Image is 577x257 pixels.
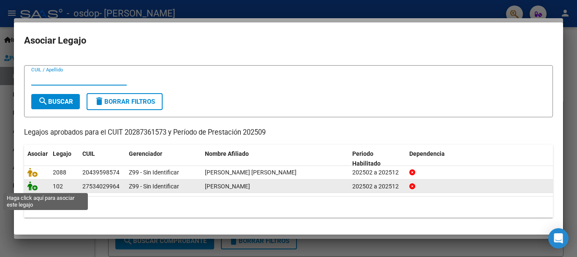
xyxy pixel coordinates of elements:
div: 20439598574 [82,168,120,177]
span: Borrar Filtros [94,98,155,105]
datatable-header-cell: CUIL [79,145,125,173]
datatable-header-cell: Asociar [24,145,49,173]
datatable-header-cell: Periodo Habilitado [349,145,406,173]
span: 102 [53,183,63,190]
datatable-header-cell: Gerenciador [125,145,201,173]
p: Legajos aprobados para el CUIT 20287361573 y Período de Prestación 202509 [24,127,553,138]
button: Buscar [31,94,80,109]
h2: Asociar Legajo [24,33,553,49]
div: 2 registros [24,196,553,218]
datatable-header-cell: Dependencia [406,145,553,173]
span: VANRRELL EMMA [205,183,250,190]
div: 202502 a 202512 [352,168,403,177]
span: Z99 - Sin Identificar [129,183,179,190]
span: CUIL [82,150,95,157]
span: ROBLEDO JUAN DIEGO [205,169,297,176]
span: Asociar [27,150,48,157]
span: Gerenciador [129,150,162,157]
div: Open Intercom Messenger [548,228,569,249]
span: 2088 [53,169,66,176]
div: 27534029964 [82,182,120,191]
div: 202502 a 202512 [352,182,403,191]
button: Borrar Filtros [87,93,163,110]
mat-icon: delete [94,96,104,106]
span: Buscar [38,98,73,105]
mat-icon: search [38,96,48,106]
span: Legajo [53,150,71,157]
span: Periodo Habilitado [352,150,381,167]
datatable-header-cell: Nombre Afiliado [201,145,349,173]
span: Z99 - Sin Identificar [129,169,179,176]
datatable-header-cell: Legajo [49,145,79,173]
span: Nombre Afiliado [205,150,249,157]
span: Dependencia [409,150,445,157]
